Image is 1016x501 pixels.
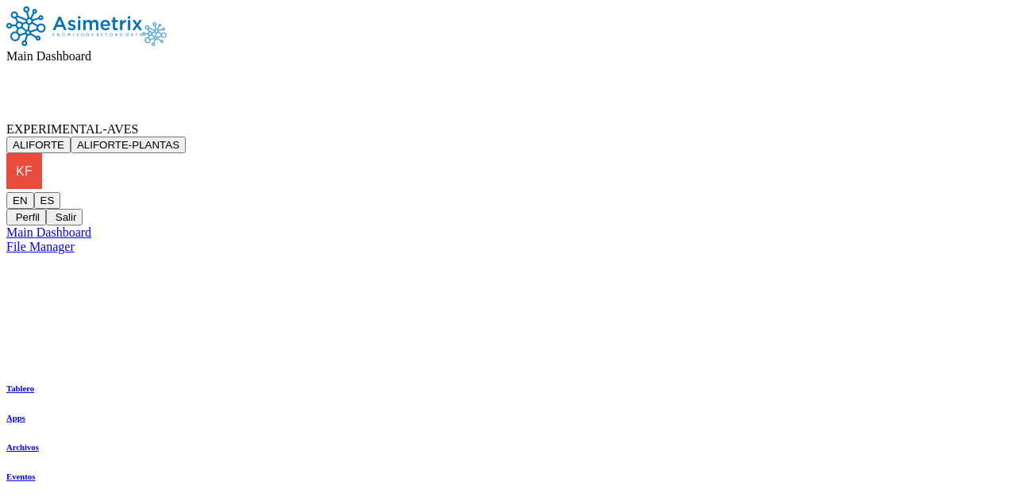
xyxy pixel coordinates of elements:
[46,209,83,225] button: Salir
[6,240,1010,254] a: File Manager
[142,22,167,46] img: Asimetrix logo
[6,442,39,452] a: Archivos
[6,137,71,153] button: ALIFORTE
[6,413,39,422] a: Apps
[6,225,1010,240] a: Main Dashboard
[6,192,34,209] button: EN
[6,153,42,189] img: kfreire@aliforte.com.ec profile pic
[71,137,186,153] button: ALIFORTE-PLANTAS
[6,209,46,225] button: Perfil
[6,383,39,393] a: Tablero
[6,6,142,46] img: Asimetrix logo
[6,122,138,136] span: EXPERIMENTAL-AVES
[6,472,39,481] a: Eventos
[34,192,61,209] button: ES
[6,49,91,63] span: Main Dashboard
